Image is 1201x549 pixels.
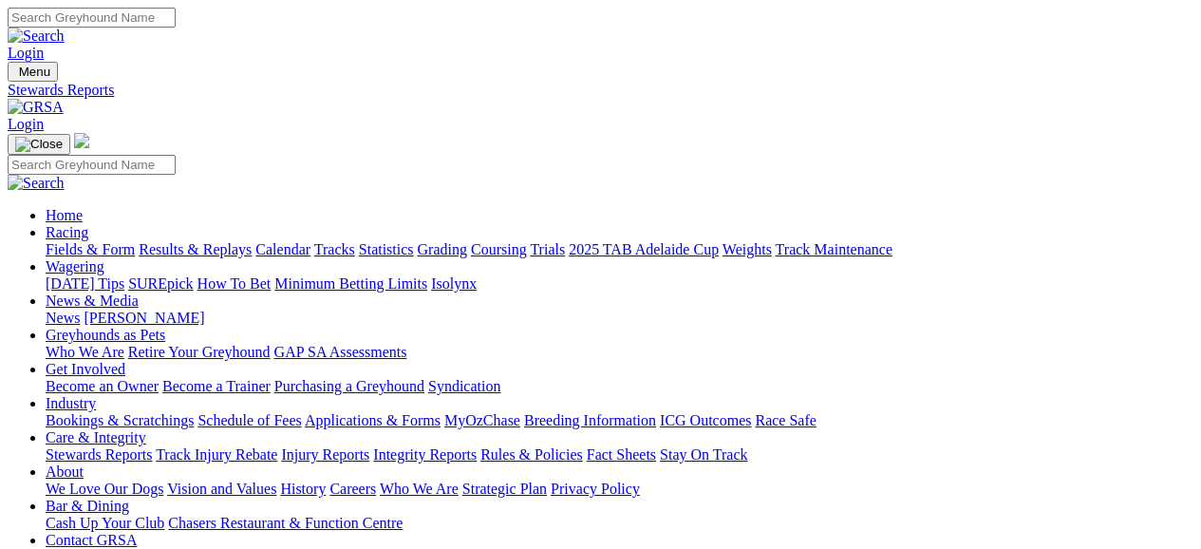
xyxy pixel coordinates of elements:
div: Bar & Dining [46,515,1193,532]
a: Greyhounds as Pets [46,327,165,343]
a: Become an Owner [46,378,159,394]
a: Isolynx [431,275,477,292]
button: Toggle navigation [8,134,70,155]
a: [DATE] Tips [46,275,124,292]
a: ICG Outcomes [660,412,751,428]
a: Care & Integrity [46,429,146,445]
a: 2025 TAB Adelaide Cup [569,241,719,257]
a: Wagering [46,258,104,274]
a: News & Media [46,293,139,309]
img: GRSA [8,99,64,116]
span: Menu [19,65,50,79]
a: Tracks [314,241,355,257]
a: Get Involved [46,361,125,377]
a: Fact Sheets [587,446,656,463]
a: Track Injury Rebate [156,446,277,463]
a: Home [46,207,83,223]
img: Search [8,28,65,45]
a: Schedule of Fees [197,412,301,428]
img: Close [15,137,63,152]
a: Purchasing a Greyhound [274,378,424,394]
a: Statistics [359,241,414,257]
a: MyOzChase [444,412,520,428]
a: Vision and Values [167,481,276,497]
a: Breeding Information [524,412,656,428]
a: [PERSON_NAME] [84,310,204,326]
div: Greyhounds as Pets [46,344,1193,361]
a: Trials [530,241,565,257]
img: Search [8,175,65,192]
a: Bar & Dining [46,498,129,514]
a: History [280,481,326,497]
a: Careers [329,481,376,497]
a: Minimum Betting Limits [274,275,427,292]
a: Coursing [471,241,527,257]
a: Bookings & Scratchings [46,412,194,428]
a: Who We Are [380,481,459,497]
a: Track Maintenance [776,241,892,257]
a: Privacy Policy [551,481,640,497]
a: Strategic Plan [462,481,547,497]
a: Rules & Policies [480,446,583,463]
a: Weights [722,241,772,257]
a: Calendar [255,241,310,257]
div: News & Media [46,310,1193,327]
div: About [46,481,1193,498]
div: Get Involved [46,378,1193,395]
div: Care & Integrity [46,446,1193,464]
a: Injury Reports [281,446,369,463]
input: Search [8,8,176,28]
a: Login [8,116,44,132]
a: Retire Your Greyhound [128,344,271,360]
a: Grading [418,241,467,257]
a: Stay On Track [660,446,747,463]
a: Industry [46,395,96,411]
input: Search [8,155,176,175]
a: GAP SA Assessments [274,344,407,360]
a: Syndication [428,378,500,394]
a: We Love Our Dogs [46,481,163,497]
a: Who We Are [46,344,124,360]
a: Login [8,45,44,61]
a: Cash Up Your Club [46,515,164,531]
a: Integrity Reports [373,446,477,463]
a: Race Safe [755,412,816,428]
button: Toggle navigation [8,62,58,82]
a: Fields & Form [46,241,135,257]
div: Industry [46,412,1193,429]
a: News [46,310,80,326]
a: About [46,464,84,480]
a: Results & Replays [139,241,252,257]
a: How To Bet [197,275,272,292]
a: Stewards Reports [8,82,1193,99]
a: Stewards Reports [46,446,152,463]
a: Contact GRSA [46,532,137,548]
img: logo-grsa-white.png [74,133,89,148]
div: Racing [46,241,1193,258]
div: Wagering [46,275,1193,293]
a: Applications & Forms [305,412,441,428]
a: Racing [46,224,88,240]
a: SUREpick [128,275,193,292]
a: Become a Trainer [162,378,271,394]
a: Chasers Restaurant & Function Centre [168,515,403,531]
